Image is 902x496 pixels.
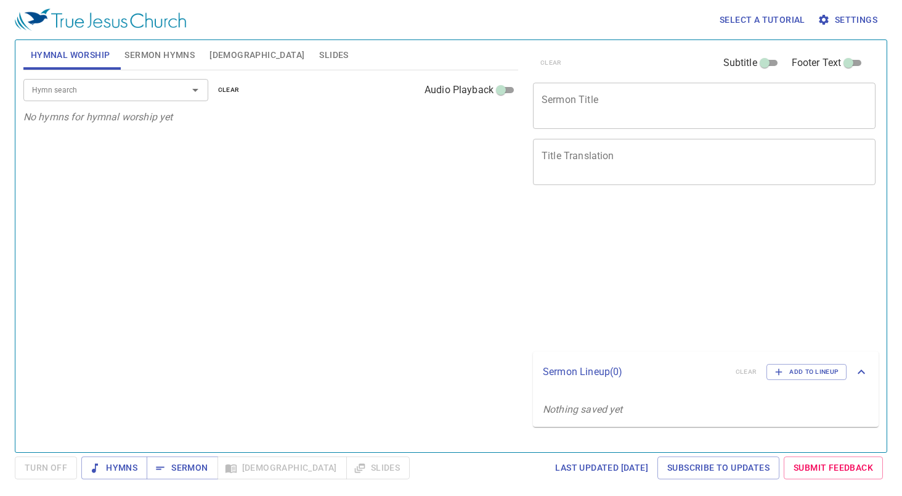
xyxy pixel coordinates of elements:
[23,111,173,123] i: No hymns for hymnal worship yet
[31,48,110,63] span: Hymnal Worship
[820,12,877,28] span: Settings
[550,457,653,479] a: Last updated [DATE]
[211,83,247,97] button: clear
[774,366,839,378] span: Add to Lineup
[533,352,879,392] div: Sermon Lineup(0)clearAdd to Lineup
[766,364,847,380] button: Add to Lineup
[815,9,882,31] button: Settings
[81,457,147,479] button: Hymns
[319,48,348,63] span: Slides
[528,198,808,347] iframe: from-child
[187,81,204,99] button: Open
[425,83,494,97] span: Audio Playback
[792,56,842,70] span: Footer Text
[209,48,304,63] span: [DEMOGRAPHIC_DATA]
[124,48,195,63] span: Sermon Hymns
[723,56,757,70] span: Subtitle
[720,12,805,28] span: Select a tutorial
[657,457,779,479] a: Subscribe to Updates
[543,403,623,415] i: Nothing saved yet
[91,460,137,476] span: Hymns
[156,460,208,476] span: Sermon
[784,457,883,479] a: Submit Feedback
[794,460,873,476] span: Submit Feedback
[715,9,810,31] button: Select a tutorial
[543,365,726,379] p: Sermon Lineup ( 0 )
[218,85,240,96] span: clear
[147,457,217,479] button: Sermon
[667,460,770,476] span: Subscribe to Updates
[15,9,186,31] img: True Jesus Church
[555,460,648,476] span: Last updated [DATE]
